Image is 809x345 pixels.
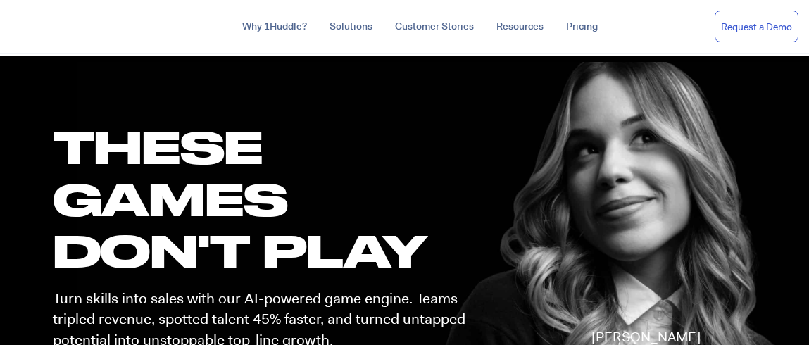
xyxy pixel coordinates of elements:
[318,14,384,39] a: Solutions
[231,14,318,39] a: Why 1Huddle?
[715,11,798,43] a: Request a Demo
[384,14,485,39] a: Customer Stories
[485,14,555,39] a: Resources
[53,121,478,276] h1: these GAMES DON'T PLAY
[555,14,609,39] a: Pricing
[11,13,111,39] img: ...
